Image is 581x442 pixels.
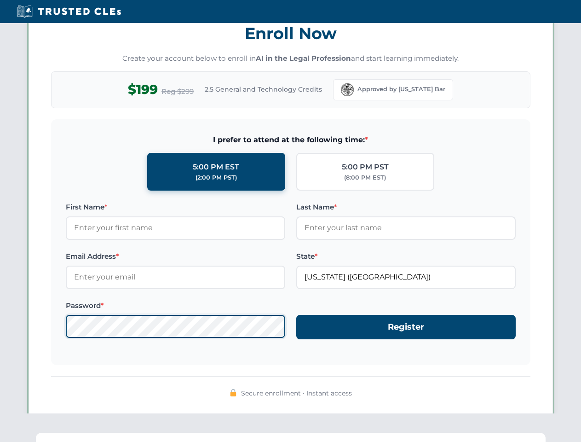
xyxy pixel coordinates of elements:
[66,202,285,213] label: First Name
[14,5,124,18] img: Trusted CLEs
[341,83,354,96] img: Florida Bar
[342,161,389,173] div: 5:00 PM PST
[161,86,194,97] span: Reg $299
[193,161,239,173] div: 5:00 PM EST
[256,54,351,63] strong: AI in the Legal Profession
[51,53,530,64] p: Create your account below to enroll in and start learning immediately.
[296,315,516,339] button: Register
[296,216,516,239] input: Enter your last name
[344,173,386,182] div: (8:00 PM EST)
[66,251,285,262] label: Email Address
[66,134,516,146] span: I prefer to attend at the following time:
[66,216,285,239] input: Enter your first name
[296,266,516,289] input: Florida (FL)
[66,266,285,289] input: Enter your email
[296,202,516,213] label: Last Name
[66,300,285,311] label: Password
[51,19,530,48] h3: Enroll Now
[196,173,237,182] div: (2:00 PM PST)
[230,389,237,396] img: 🔒
[205,84,322,94] span: 2.5 General and Technology Credits
[128,79,158,100] span: $199
[296,251,516,262] label: State
[241,388,352,398] span: Secure enrollment • Instant access
[357,85,445,94] span: Approved by [US_STATE] Bar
